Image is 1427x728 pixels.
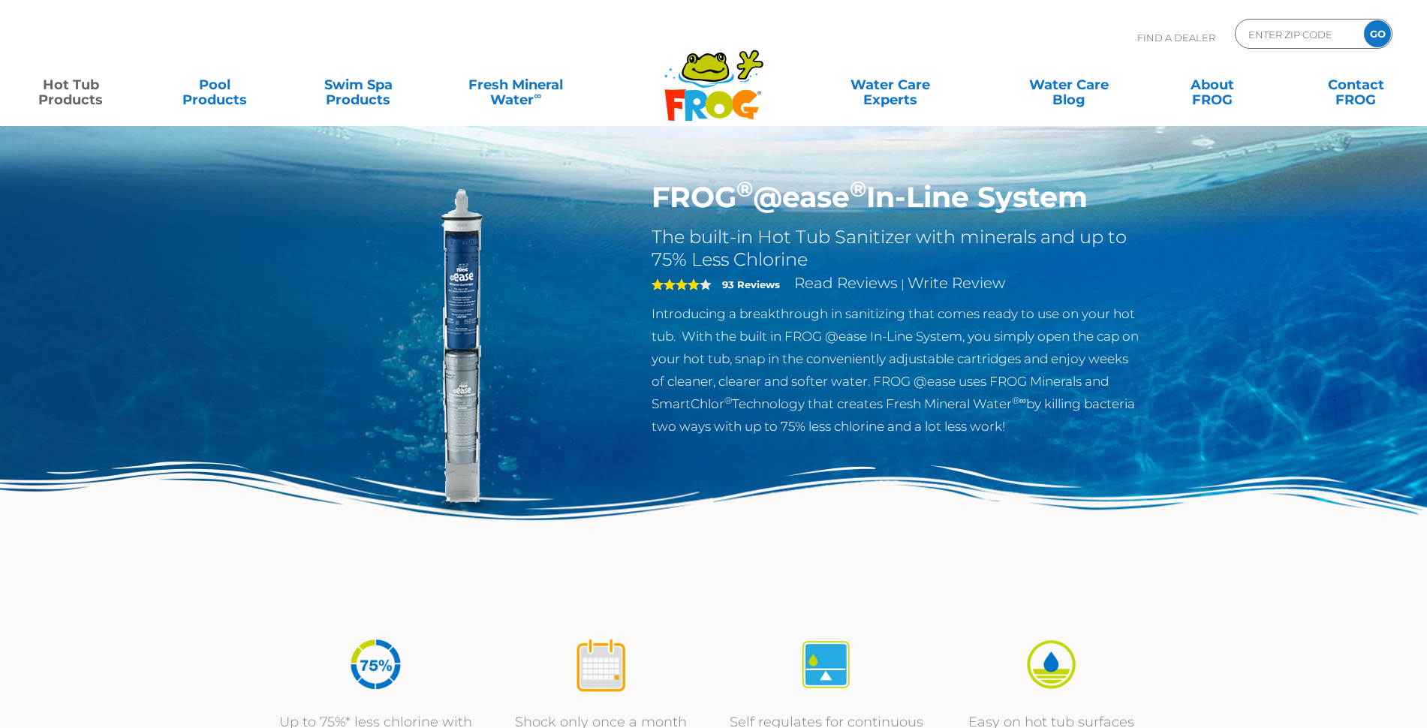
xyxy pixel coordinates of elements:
a: Fresh MineralWater∞ [446,70,586,100]
img: Frog Products Logo [656,30,772,122]
p: Find A Dealer [1137,19,1215,56]
span: 4 [652,278,700,290]
a: PoolProducts [158,70,270,100]
img: icon-atease-shock-once [573,636,629,693]
img: icon-atease-self-regulates [798,636,854,693]
a: ContactFROG [1300,70,1412,100]
sup: ® [850,176,866,202]
img: icon-atease-75percent-less [348,636,404,693]
h2: The built-in Hot Tub Sanitizer with minerals and up to 75% Less Chlorine [652,226,1142,271]
sup: ® [724,395,732,406]
input: GO [1364,20,1391,47]
sup: ∞ [534,89,541,101]
a: Water CareBlog [1013,70,1124,100]
sup: ® [736,176,753,202]
a: AboutFROG [1157,70,1269,100]
img: inline-system.png [286,180,630,524]
a: Hot TubProducts [15,70,127,100]
span: | [901,277,905,291]
img: icon-atease-easy-on [1023,636,1079,693]
p: Introducing a breakthrough in sanitizing that comes ready to use on your hot tub. With the built ... [652,302,1142,438]
a: Water CareExperts [799,70,981,100]
h1: FROG @ease In-Line System [652,180,1142,215]
a: Read Reviews [794,274,898,292]
a: Write Review [908,274,1005,292]
strong: 93 Reviews [722,278,780,290]
a: Swim SpaProducts [303,70,414,100]
sup: ®∞ [1012,395,1026,406]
